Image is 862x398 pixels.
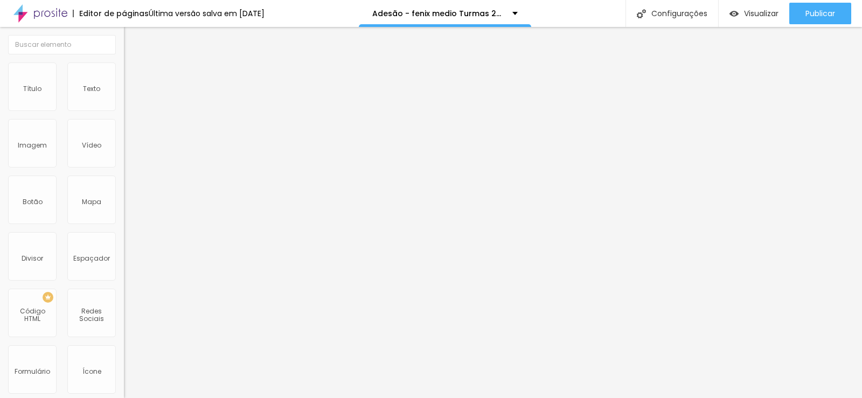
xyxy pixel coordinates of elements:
[744,9,778,18] span: Visualizar
[372,10,504,17] p: Adesão - fenix medio Turmas 2025
[719,3,789,24] button: Visualizar
[22,261,43,269] div: Divisor
[23,205,43,212] div: Botão
[15,374,50,382] div: Formulário
[73,10,149,17] div: Editor de páginas
[23,92,41,99] div: Título
[149,10,265,17] div: Última versão salva em [DATE]
[805,9,835,18] span: Publicar
[82,148,101,156] div: Vídeo
[82,205,101,212] div: Mapa
[637,9,646,18] img: Icone
[83,92,100,99] div: Texto
[789,3,851,24] button: Publicar
[82,374,101,382] div: Ícone
[103,41,110,48] img: Icone
[73,261,110,269] div: Espaçador
[18,148,47,156] div: Imagem
[11,314,53,330] div: Código HTML
[8,35,116,54] input: Buscar elemento
[729,9,739,18] img: view-1.svg
[70,314,113,330] div: Redes Sociais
